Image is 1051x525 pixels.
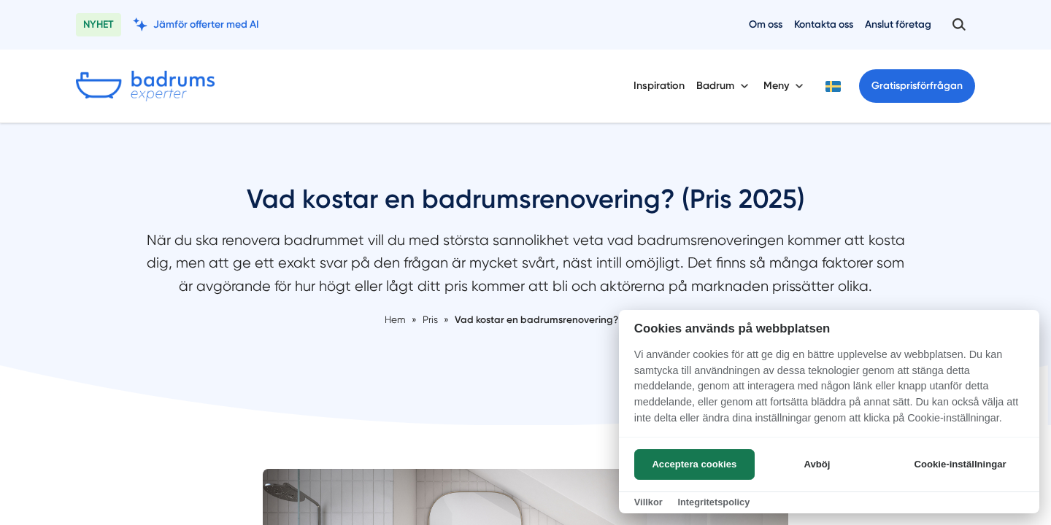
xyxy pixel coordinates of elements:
a: Villkor [634,497,663,507]
button: Cookie-inställningar [896,449,1024,480]
button: Acceptera cookies [634,449,755,480]
button: Avböj [759,449,875,480]
p: Vi använder cookies för att ge dig en bättre upplevelse av webbplatsen. Du kan samtycka till anvä... [619,347,1039,436]
a: Integritetspolicy [677,497,750,507]
h2: Cookies används på webbplatsen [619,322,1039,335]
